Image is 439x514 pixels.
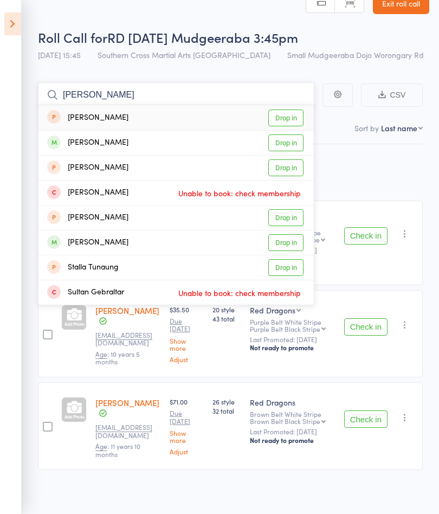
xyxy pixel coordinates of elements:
div: [PERSON_NAME] [47,162,128,174]
span: Roll Call for [38,28,107,46]
div: [PERSON_NAME] [47,211,128,224]
a: Drop in [268,234,304,251]
span: Southern Cross Martial Arts [GEOGRAPHIC_DATA] [98,49,270,60]
div: Red Dragons [250,397,335,408]
span: 43 total [212,314,241,323]
a: Show more [170,429,203,444]
small: tanafrenchie@gmail.com [95,423,161,439]
div: Not ready to promote [250,436,335,445]
div: Last name [381,123,417,133]
div: Not ready to promote [250,343,335,352]
a: Adjust [170,448,203,455]
span: 32 total [212,406,241,415]
a: [PERSON_NAME] [95,305,159,316]
div: $35.50 [170,305,203,363]
div: Brown Belt White Stripe [250,410,335,425]
a: Adjust [170,356,203,363]
a: Drop in [268,209,304,226]
div: [PERSON_NAME] [47,137,128,149]
div: Brown Belt Black Stripe [250,417,320,425]
div: [PERSON_NAME] [47,187,128,199]
a: Drop in [268,110,304,126]
span: 26 style [212,397,241,406]
small: rickertpeta@yahoo.com [95,331,161,347]
small: Due [DATE] [170,409,203,425]
div: Sultan Gebraltar [47,286,124,299]
span: 20 style [212,305,241,314]
small: Last Promoted: [DATE] [250,428,335,435]
div: Red Dragons [250,305,295,316]
a: Drop in [268,159,304,176]
button: Check in [344,227,388,245]
a: Drop in [268,134,304,151]
input: Search by name [38,82,314,107]
div: Purple Belt Black Stripe [250,325,320,332]
span: Unable to book: check membership [176,185,304,201]
div: [PERSON_NAME] [47,112,128,124]
a: Drop in [268,259,304,276]
span: : 11 years 10 months [95,441,140,458]
small: Due [DATE] [170,317,203,333]
span: Small Mudgeeraba Dojo Worongary Rd [287,49,424,60]
div: Purple Belt White Stripe [250,318,335,332]
a: Show more [170,337,203,351]
button: CSV [361,83,423,107]
label: Sort by [354,123,379,133]
div: $71.00 [170,397,203,455]
div: [PERSON_NAME] [47,236,128,249]
a: [PERSON_NAME] [95,397,159,408]
div: Stalla Tunaung [47,261,119,274]
small: Last Promoted: [DATE] [250,336,335,343]
span: [DATE] 15:45 [38,49,81,60]
button: Check in [344,410,388,428]
span: : 10 years 5 months [95,349,140,366]
span: Unable to book: check membership [176,285,304,301]
button: Check in [344,318,388,336]
span: RD [DATE] Mudgeeraba 3:45pm [107,28,298,46]
div: Yellow Belt Black Stripe [250,236,320,243]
